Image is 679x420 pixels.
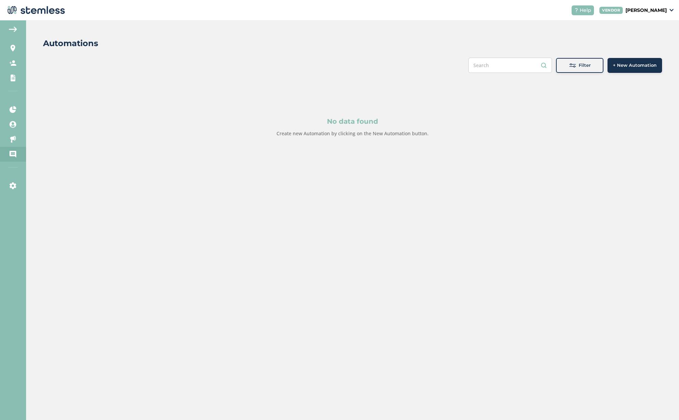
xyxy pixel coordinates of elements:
div: VENDOR [599,7,623,14]
span: + New Automation [613,62,657,69]
img: icon_down-arrow-small-66adaf34.svg [670,9,674,12]
p: No data found [76,116,630,126]
input: Search [468,58,552,73]
span: Help [580,7,591,14]
button: Filter [556,58,603,73]
img: icon-arrow-back-accent-c549486e.svg [9,26,17,32]
button: + New Automation [608,58,662,73]
h2: Automations [43,37,98,49]
label: Create new Automation by clicking on the New Automation button. [276,130,429,137]
span: Filter [579,62,591,69]
img: logo-dark-0685b13c.svg [5,3,65,17]
img: icon-help-white-03924b79.svg [574,8,578,12]
p: [PERSON_NAME] [625,7,667,14]
iframe: Chat Widget [645,387,679,420]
